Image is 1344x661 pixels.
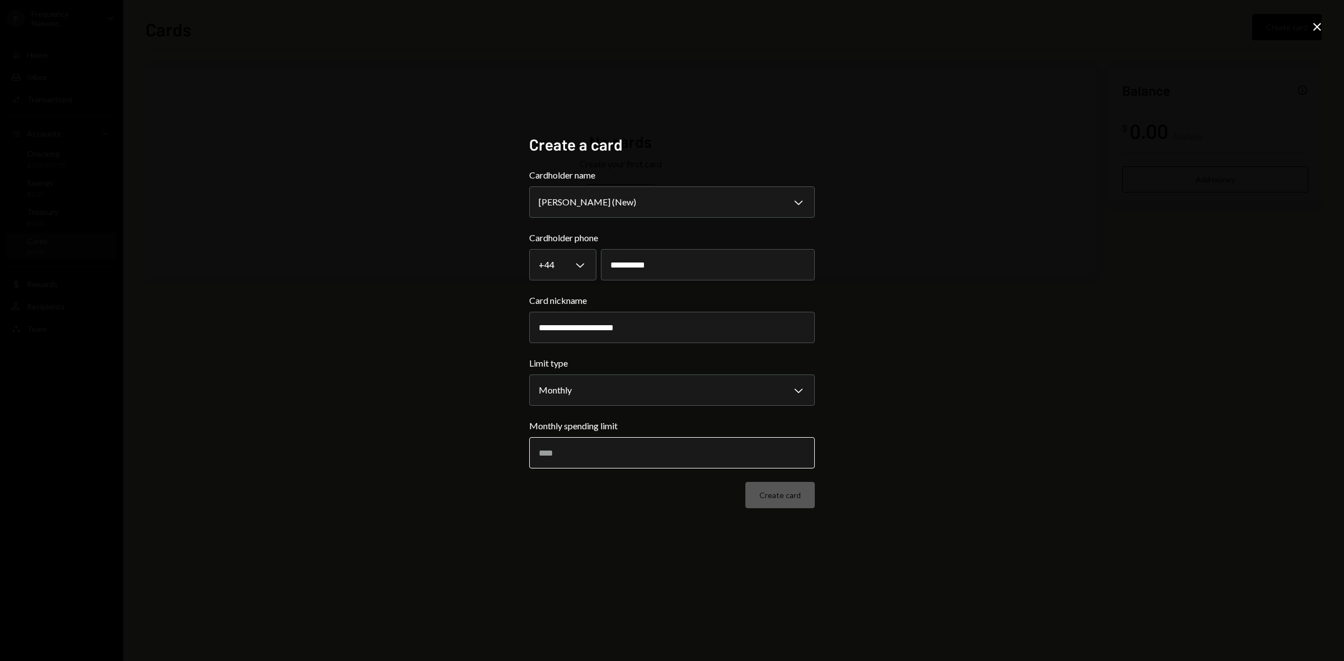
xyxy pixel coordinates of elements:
[529,294,815,307] label: Card nickname
[529,186,815,218] button: Cardholder name
[529,168,815,182] label: Cardholder name
[529,231,815,245] label: Cardholder phone
[529,374,815,406] button: Limit type
[529,357,815,370] label: Limit type
[529,134,815,156] h2: Create a card
[529,419,815,433] label: Monthly spending limit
